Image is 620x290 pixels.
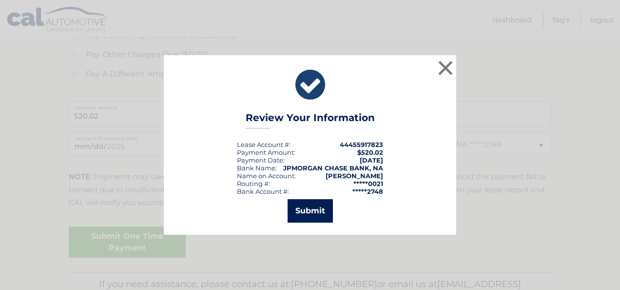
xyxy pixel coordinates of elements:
[237,148,295,156] div: Payment Amount:
[237,141,291,148] div: Lease Account #:
[237,164,277,172] div: Bank Name:
[283,164,383,172] strong: JPMORGAN CHASE BANK, NA
[288,199,333,223] button: Submit
[237,180,270,187] div: Routing #:
[326,172,383,180] strong: [PERSON_NAME]
[246,112,375,129] h3: Review Your Information
[340,141,383,148] strong: 44455917823
[237,187,289,195] div: Bank Account #:
[357,148,383,156] span: $520.02
[436,58,455,78] button: ×
[237,156,283,164] span: Payment Date
[237,172,296,180] div: Name on Account:
[237,156,285,164] div: :
[360,156,383,164] span: [DATE]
